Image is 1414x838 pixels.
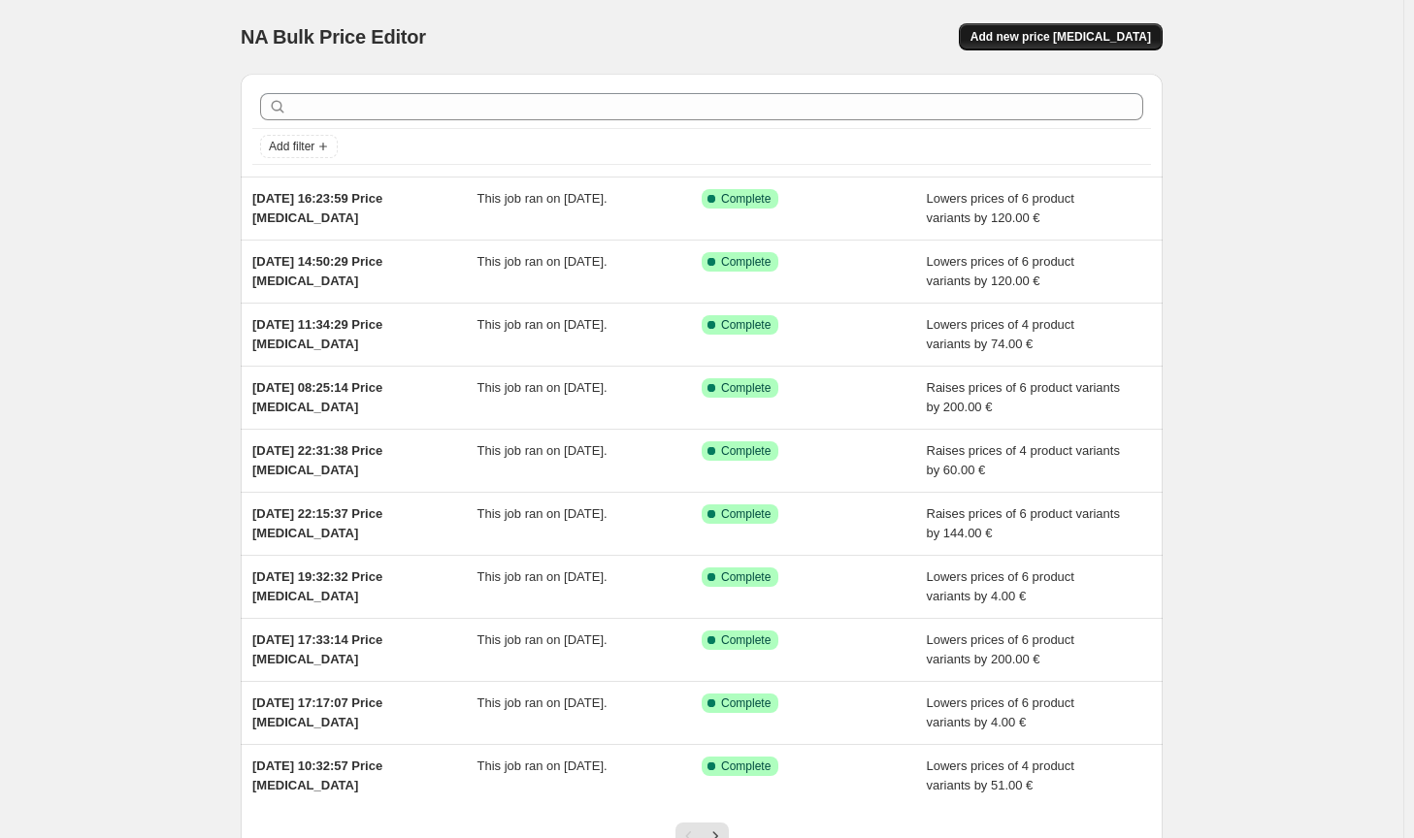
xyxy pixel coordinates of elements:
[721,569,771,585] span: Complete
[252,443,382,477] span: [DATE] 22:31:38 Price [MEDICAL_DATA]
[252,317,382,351] span: [DATE] 11:34:29 Price [MEDICAL_DATA]
[252,191,382,225] span: [DATE] 16:23:59 Price [MEDICAL_DATA]
[927,758,1074,792] span: Lowers prices of 4 product variants by 51.00 €
[269,139,314,154] span: Add filter
[721,191,771,207] span: Complete
[927,254,1074,288] span: Lowers prices of 6 product variants by 120.00 €
[252,695,382,729] span: [DATE] 17:17:07 Price [MEDICAL_DATA]
[721,254,771,270] span: Complete
[721,506,771,522] span: Complete
[252,506,382,540] span: [DATE] 22:15:37 Price [MEDICAL_DATA]
[927,569,1074,603] span: Lowers prices of 6 product variants by 4.00 €
[927,443,1120,477] span: Raises prices of 4 product variants by 60.00 €
[970,29,1151,45] span: Add new price [MEDICAL_DATA]
[721,380,771,396] span: Complete
[927,632,1074,666] span: Lowers prices of 6 product variants by 200.00 €
[252,569,382,603] span: [DATE] 19:32:32 Price [MEDICAL_DATA]
[721,632,771,648] span: Complete
[477,695,608,710] span: This job ran on [DATE].
[477,254,608,269] span: This job ran on [DATE].
[721,317,771,333] span: Complete
[927,695,1074,729] span: Lowers prices of 6 product variants by 4.00 €
[927,380,1120,414] span: Raises prices of 6 product variants by 200.00 €
[241,26,426,48] span: NA Bulk Price Editor
[477,569,608,584] span: This job ran on [DATE].
[477,758,608,773] span: This job ran on [DATE].
[252,758,382,792] span: [DATE] 10:32:57 Price [MEDICAL_DATA]
[252,632,382,666] span: [DATE] 17:33:14 Price [MEDICAL_DATA]
[721,758,771,774] span: Complete
[477,506,608,521] span: This job ran on [DATE].
[252,380,382,414] span: [DATE] 08:25:14 Price [MEDICAL_DATA]
[477,380,608,395] span: This job ran on [DATE].
[927,191,1074,225] span: Lowers prices of 6 product variants by 120.00 €
[477,317,608,332] span: This job ran on [DATE].
[477,443,608,458] span: This job ran on [DATE].
[927,317,1074,351] span: Lowers prices of 4 product variants by 74.00 €
[477,632,608,647] span: This job ran on [DATE].
[959,23,1163,50] button: Add new price [MEDICAL_DATA]
[927,506,1120,540] span: Raises prices of 6 product variants by 144.00 €
[721,695,771,711] span: Complete
[721,443,771,459] span: Complete
[477,191,608,206] span: This job ran on [DATE].
[260,135,338,158] button: Add filter
[252,254,382,288] span: [DATE] 14:50:29 Price [MEDICAL_DATA]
